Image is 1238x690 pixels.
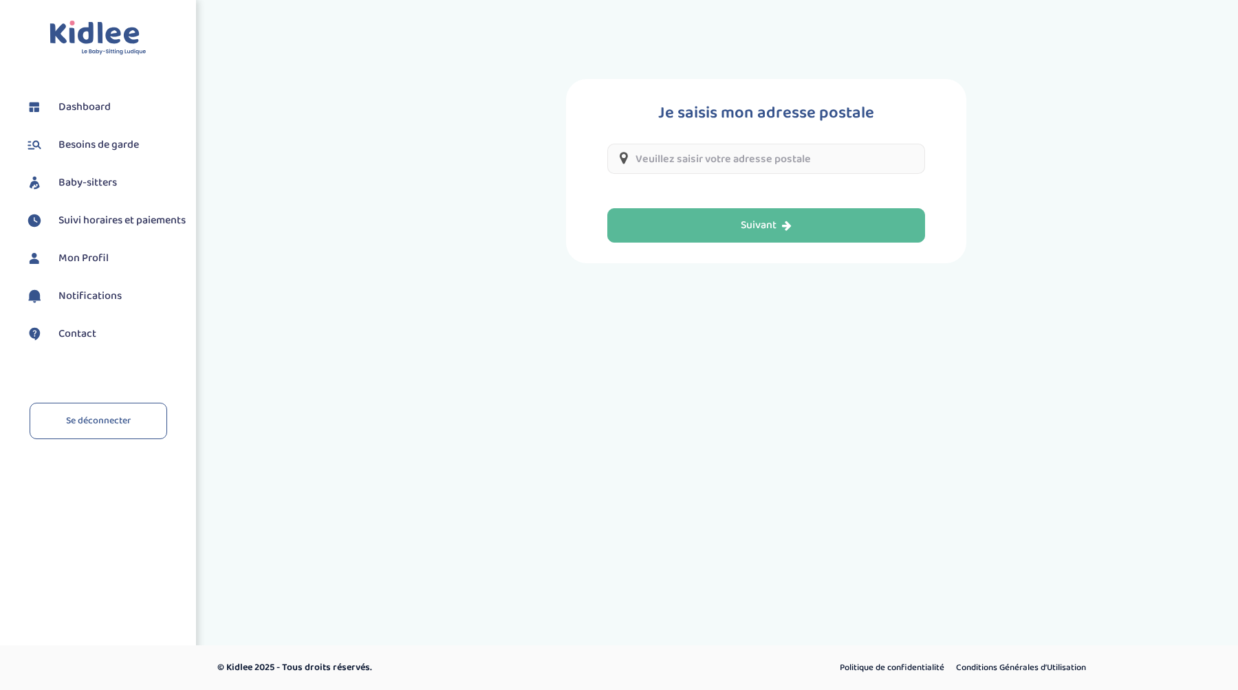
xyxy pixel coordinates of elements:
[24,324,186,344] a: Contact
[24,324,45,344] img: contact.svg
[951,659,1091,677] a: Conditions Générales d’Utilisation
[835,659,949,677] a: Politique de confidentialité
[50,21,146,56] img: logo.svg
[607,208,925,243] button: Suivant
[58,326,96,342] span: Contact
[741,218,792,234] div: Suivant
[58,175,117,191] span: Baby-sitters
[58,250,109,267] span: Mon Profil
[58,288,122,304] span: Notifications
[24,210,45,231] img: suivihoraire.svg
[24,135,186,155] a: Besoins de garde
[24,172,186,193] a: Baby-sitters
[24,135,45,155] img: besoin.svg
[58,99,111,115] span: Dashboard
[24,286,186,307] a: Notifications
[58,212,186,229] span: Suivi horaires et paiements
[24,248,186,269] a: Mon Profil
[217,660,677,675] p: © Kidlee 2025 - Tous droits réservés.
[24,172,45,193] img: babysitters.svg
[24,286,45,307] img: notification.svg
[24,210,186,231] a: Suivi horaires et paiements
[24,97,186,118] a: Dashboard
[30,403,167,439] a: Se déconnecter
[58,137,139,153] span: Besoins de garde
[24,248,45,269] img: profil.svg
[607,100,925,126] h1: Je saisis mon adresse postale
[24,97,45,118] img: dashboard.svg
[607,144,925,174] input: Veuillez saisir votre adresse postale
